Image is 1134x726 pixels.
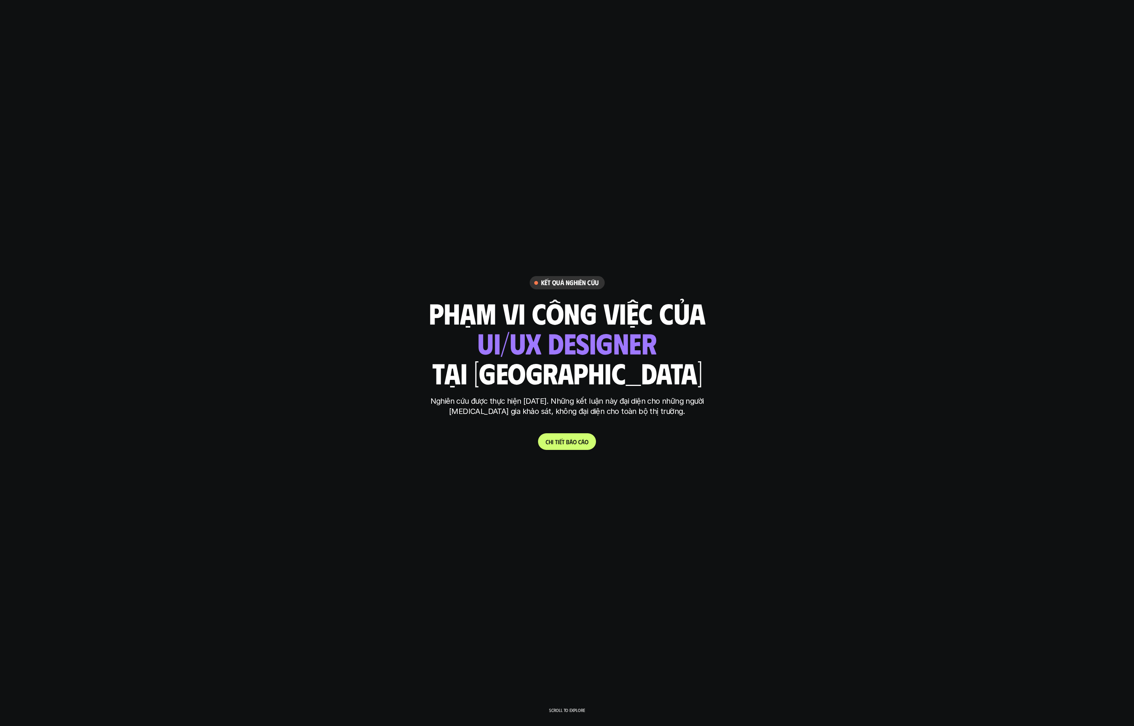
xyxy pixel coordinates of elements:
span: i [558,438,559,445]
span: b [566,438,569,445]
p: Scroll to explore [549,707,585,713]
span: t [562,438,565,445]
a: Chitiếtbáocáo [538,433,596,450]
span: á [569,438,573,445]
span: c [578,438,581,445]
span: á [581,438,585,445]
h1: tại [GEOGRAPHIC_DATA] [432,357,702,389]
span: C [546,438,549,445]
h1: phạm vi công việc của [429,297,705,329]
span: i [552,438,554,445]
span: o [585,438,588,445]
span: t [555,438,558,445]
span: h [549,438,552,445]
p: Nghiên cứu được thực hiện [DATE]. Những kết luận này đại diện cho những người [MEDICAL_DATA] gia ... [425,396,709,417]
h6: Kết quả nghiên cứu [541,278,599,287]
span: o [573,438,577,445]
span: ế [559,438,562,445]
